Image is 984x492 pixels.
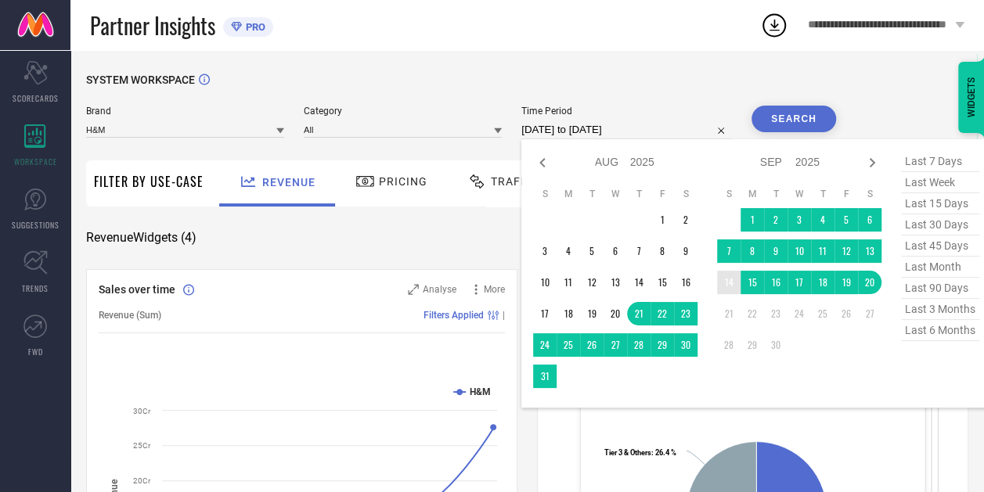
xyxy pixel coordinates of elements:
[811,302,834,325] td: Thu Sep 25 2025
[811,239,834,263] td: Thu Sep 11 2025
[580,333,604,357] td: Tue Aug 26 2025
[604,302,627,325] td: Wed Aug 20 2025
[901,214,979,235] span: last 30 days
[533,239,557,263] td: Sun Aug 03 2025
[764,333,788,357] td: Tue Sep 30 2025
[764,239,788,263] td: Tue Sep 09 2025
[262,176,315,189] span: Revenue
[22,282,49,294] span: TRENDS
[133,441,151,450] text: 25Cr
[604,271,627,294] td: Wed Aug 13 2025
[811,271,834,294] td: Thu Sep 18 2025
[752,106,836,132] button: Search
[834,271,858,294] td: Fri Sep 19 2025
[521,106,732,117] span: Time Period
[627,333,651,357] td: Thu Aug 28 2025
[788,188,811,200] th: Wednesday
[12,219,59,231] span: SUGGESTIONS
[379,175,427,188] span: Pricing
[674,188,697,200] th: Saturday
[901,193,979,214] span: last 15 days
[764,208,788,232] td: Tue Sep 02 2025
[86,74,195,86] span: SYSTEM WORKSPACE
[491,175,539,188] span: Traffic
[533,188,557,200] th: Sunday
[533,302,557,325] td: Sun Aug 17 2025
[788,302,811,325] td: Wed Sep 24 2025
[834,188,858,200] th: Friday
[408,284,419,295] svg: Zoom
[788,239,811,263] td: Wed Sep 10 2025
[521,120,732,139] input: Select time period
[304,106,502,117] span: Category
[133,476,151,485] text: 20Cr
[470,386,491,397] text: H&M
[741,302,764,325] td: Mon Sep 22 2025
[834,302,858,325] td: Fri Sep 26 2025
[533,153,552,172] div: Previous month
[741,208,764,232] td: Mon Sep 01 2025
[99,283,175,296] span: Sales over time
[627,239,651,263] td: Thu Aug 07 2025
[717,239,741,263] td: Sun Sep 07 2025
[901,257,979,278] span: last month
[717,302,741,325] td: Sun Sep 21 2025
[651,302,674,325] td: Fri Aug 22 2025
[99,310,161,321] span: Revenue (Sum)
[604,447,651,456] tspan: Tier 3 & Others
[741,188,764,200] th: Monday
[788,208,811,232] td: Wed Sep 03 2025
[858,239,881,263] td: Sat Sep 13 2025
[604,447,676,456] text: : 26.4 %
[627,302,651,325] td: Thu Aug 21 2025
[604,239,627,263] td: Wed Aug 06 2025
[557,333,580,357] td: Mon Aug 25 2025
[533,333,557,357] td: Sun Aug 24 2025
[484,284,505,295] span: More
[858,271,881,294] td: Sat Sep 20 2025
[674,333,697,357] td: Sat Aug 30 2025
[811,208,834,232] td: Thu Sep 04 2025
[557,302,580,325] td: Mon Aug 18 2025
[28,346,43,357] span: FWD
[86,230,196,246] span: Revenue Widgets ( 4 )
[627,188,651,200] th: Thursday
[533,365,557,388] td: Sun Aug 31 2025
[674,271,697,294] td: Sat Aug 16 2025
[14,156,57,167] span: WORKSPACE
[13,92,59,104] span: SCORECARDS
[863,153,881,172] div: Next month
[533,271,557,294] td: Sun Aug 10 2025
[90,9,215,41] span: Partner Insights
[674,208,697,232] td: Sat Aug 02 2025
[717,333,741,357] td: Sun Sep 28 2025
[651,271,674,294] td: Fri Aug 15 2025
[651,239,674,263] td: Fri Aug 08 2025
[651,208,674,232] td: Fri Aug 01 2025
[901,235,979,257] span: last 45 days
[764,188,788,200] th: Tuesday
[858,188,881,200] th: Saturday
[242,21,265,33] span: PRO
[901,151,979,172] span: last 7 days
[858,302,881,325] td: Sat Sep 27 2025
[764,302,788,325] td: Tue Sep 23 2025
[503,310,505,321] span: |
[834,208,858,232] td: Fri Sep 05 2025
[580,239,604,263] td: Tue Aug 05 2025
[760,11,788,39] div: Open download list
[717,188,741,200] th: Sunday
[901,320,979,341] span: last 6 months
[604,188,627,200] th: Wednesday
[674,239,697,263] td: Sat Aug 09 2025
[86,106,284,117] span: Brand
[424,310,484,321] span: Filters Applied
[627,271,651,294] td: Thu Aug 14 2025
[764,271,788,294] td: Tue Sep 16 2025
[651,333,674,357] td: Fri Aug 29 2025
[423,284,456,295] span: Analyse
[651,188,674,200] th: Friday
[94,172,204,191] span: Filter By Use-Case
[580,188,604,200] th: Tuesday
[901,299,979,320] span: last 3 months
